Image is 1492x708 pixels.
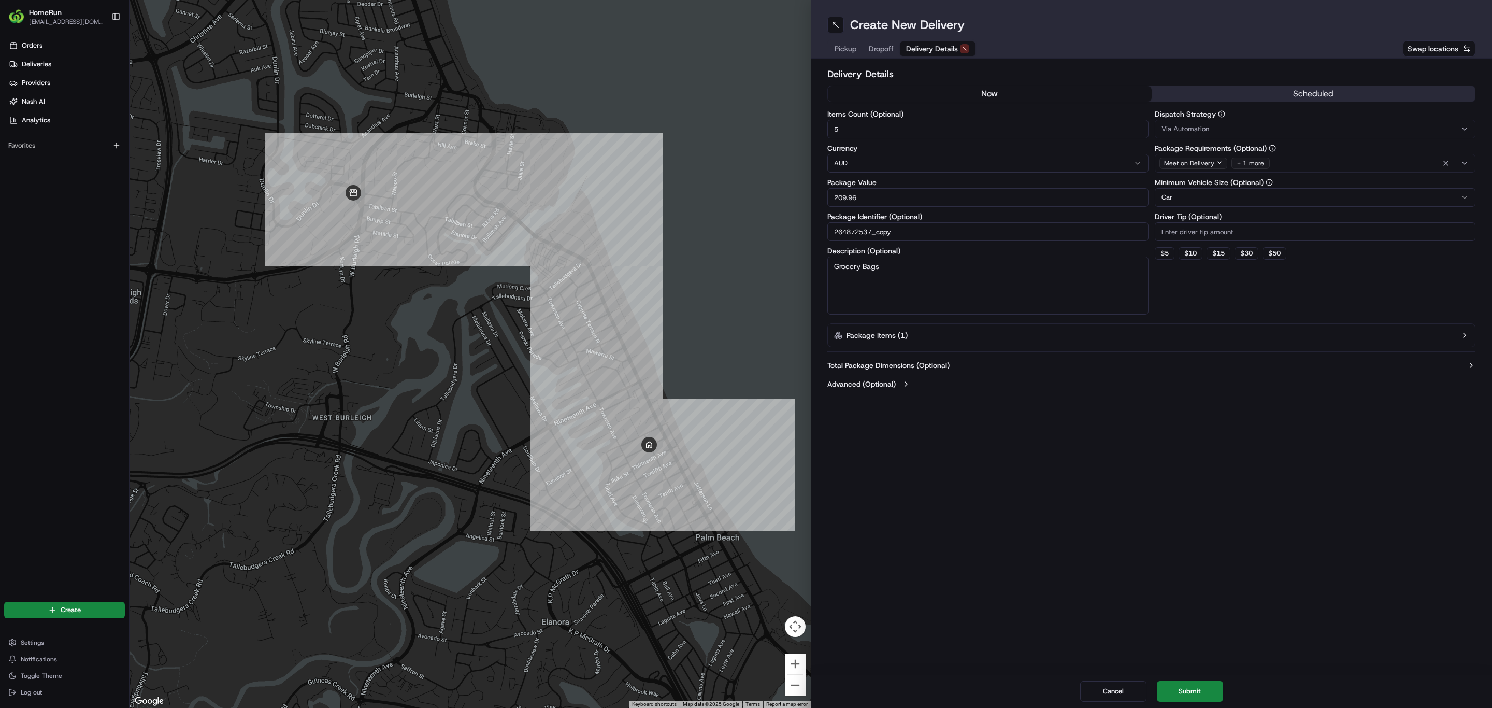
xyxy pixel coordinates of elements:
[22,41,42,50] span: Orders
[1266,179,1273,186] button: Minimum Vehicle Size (Optional)
[10,11,31,32] img: Nash
[35,100,170,110] div: Start new chat
[827,379,1475,389] button: Advanced (Optional)
[4,685,125,700] button: Log out
[21,688,42,697] span: Log out
[827,145,1149,152] label: Currency
[683,701,739,707] span: Map data ©2025 Google
[4,56,129,73] a: Deliveries
[1269,145,1276,152] button: Package Requirements (Optional)
[1408,44,1458,54] span: Swap locations
[4,602,125,618] button: Create
[4,75,129,91] a: Providers
[1218,110,1225,118] button: Dispatch Strategy
[785,654,806,674] button: Zoom in
[29,18,103,26] button: [EMAIL_ADDRESS][DOMAIN_NAME]
[176,103,189,115] button: Start new chat
[827,323,1475,347] button: Package Items (1)
[1263,247,1286,260] button: $50
[22,97,45,106] span: Nash AI
[1155,213,1476,220] label: Driver Tip (Optional)
[1155,222,1476,241] input: Enter driver tip amount
[827,213,1149,220] label: Package Identifier (Optional)
[1161,124,1209,134] span: Via Automation
[827,379,896,389] label: Advanced (Optional)
[4,112,129,129] a: Analytics
[1155,110,1476,118] label: Dispatch Strategy
[827,360,1475,371] button: Total Package Dimensions (Optional)
[6,147,83,165] a: 📗Knowledge Base
[785,675,806,696] button: Zoom out
[1155,179,1476,186] label: Minimum Vehicle Size (Optional)
[835,44,856,54] span: Pickup
[10,152,19,160] div: 📗
[1164,159,1214,167] span: Meet on Delivery
[4,93,129,110] a: Nash AI
[1152,86,1475,102] button: scheduled
[1155,145,1476,152] label: Package Requirements (Optional)
[1207,247,1230,260] button: $15
[61,605,81,615] span: Create
[1080,681,1146,702] button: Cancel
[21,151,79,161] span: Knowledge Base
[827,188,1149,207] input: Enter package value
[1155,120,1476,138] button: Via Automation
[827,110,1149,118] label: Items Count (Optional)
[1155,154,1476,173] button: Meet on Delivery+ 1 more
[828,86,1152,102] button: now
[21,655,57,663] span: Notifications
[766,701,808,707] a: Report a map error
[785,616,806,637] button: Map camera controls
[88,152,96,160] div: 💻
[1157,681,1223,702] button: Submit
[827,247,1149,254] label: Description (Optional)
[27,67,171,78] input: Clear
[827,67,1475,81] h2: Delivery Details
[745,701,760,707] a: Terms
[1403,40,1475,57] button: Swap locations
[869,44,894,54] span: Dropoff
[22,78,50,88] span: Providers
[827,120,1149,138] input: Enter number of items
[29,7,62,18] button: HomeRun
[1235,247,1258,260] button: $30
[73,176,125,184] a: Powered byPylon
[632,701,677,708] button: Keyboard shortcuts
[103,176,125,184] span: Pylon
[1179,247,1202,260] button: $10
[4,652,125,667] button: Notifications
[4,635,125,650] button: Settings
[22,116,50,125] span: Analytics
[21,639,44,647] span: Settings
[827,222,1149,241] input: Enter package identifier
[4,37,129,54] a: Orders
[906,44,958,54] span: Delivery Details
[827,257,1149,315] textarea: Grocery Bags
[21,672,62,680] span: Toggle Theme
[4,669,125,683] button: Toggle Theme
[827,360,950,371] label: Total Package Dimensions (Optional)
[10,100,29,118] img: 1736555255976-a54dd68f-1ca7-489b-9aae-adbdc363a1c4
[847,330,908,341] label: Package Items ( 1 )
[4,4,107,29] button: HomeRunHomeRun[EMAIL_ADDRESS][DOMAIN_NAME]
[132,695,166,708] img: Google
[83,147,170,165] a: 💻API Documentation
[22,60,51,69] span: Deliveries
[850,17,965,33] h1: Create New Delivery
[10,42,189,59] p: Welcome 👋
[98,151,166,161] span: API Documentation
[35,110,131,118] div: We're available if you need us!
[1231,158,1270,169] div: + 1 more
[4,137,125,154] div: Favorites
[1155,247,1174,260] button: $5
[827,179,1149,186] label: Package Value
[8,8,25,25] img: HomeRun
[132,695,166,708] a: Open this area in Google Maps (opens a new window)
